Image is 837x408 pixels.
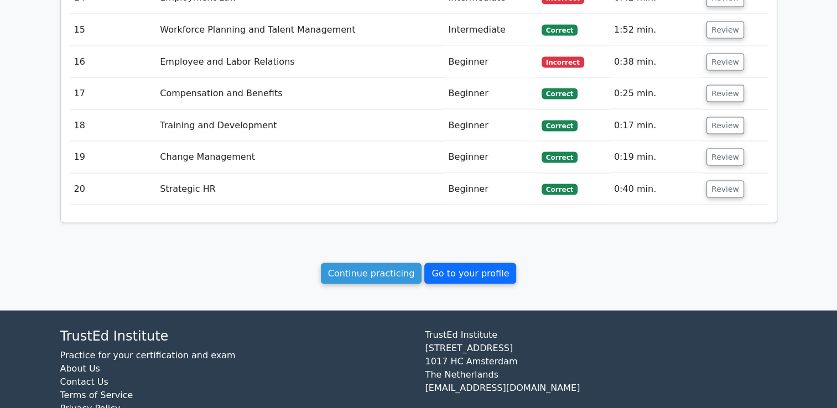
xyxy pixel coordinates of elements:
[155,46,444,77] td: Employee and Labor Relations
[706,148,744,165] button: Review
[542,88,578,99] span: Correct
[155,141,444,172] td: Change Management
[542,120,578,131] span: Correct
[70,141,156,172] td: 19
[321,263,422,284] a: Continue practicing
[706,180,744,197] button: Review
[444,14,537,45] td: Intermediate
[155,173,444,205] td: Strategic HR
[610,141,702,172] td: 0:19 min.
[610,46,702,77] td: 0:38 min.
[706,85,744,102] button: Review
[60,349,236,360] a: Practice for your certification and exam
[444,46,537,77] td: Beginner
[610,109,702,141] td: 0:17 min.
[155,14,444,45] td: Workforce Planning and Talent Management
[70,14,156,45] td: 15
[542,184,578,195] span: Correct
[542,24,578,35] span: Correct
[444,77,537,109] td: Beginner
[706,117,744,134] button: Review
[60,363,100,373] a: About Us
[542,56,584,67] span: Incorrect
[542,151,578,163] span: Correct
[706,21,744,38] button: Review
[610,14,702,45] td: 1:52 min.
[60,376,108,386] a: Contact Us
[424,263,516,284] a: Go to your profile
[155,109,444,141] td: Training and Development
[70,109,156,141] td: 18
[70,46,156,77] td: 16
[155,77,444,109] td: Compensation and Benefits
[70,173,156,205] td: 20
[444,141,537,172] td: Beginner
[444,109,537,141] td: Beginner
[60,328,412,344] h4: TrustEd Institute
[444,173,537,205] td: Beginner
[610,173,702,205] td: 0:40 min.
[70,77,156,109] td: 17
[610,77,702,109] td: 0:25 min.
[60,389,133,400] a: Terms of Service
[706,53,744,70] button: Review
